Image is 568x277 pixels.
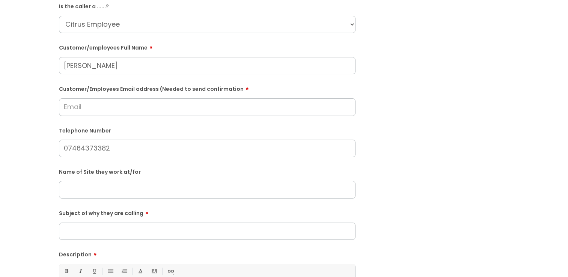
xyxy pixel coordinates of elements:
[59,249,356,258] label: Description
[75,266,85,276] a: Italic (Ctrl-I)
[89,266,99,276] a: Underline(Ctrl-U)
[149,266,159,276] a: Back Color
[59,98,356,116] input: Email
[59,42,356,51] label: Customer/employees Full Name
[59,2,356,10] label: Is the caller a ......?
[59,208,356,217] label: Subject of why they are calling
[59,83,356,92] label: Customer/Employees Email address (Needed to send confirmation
[59,126,356,134] label: Telephone Number
[119,266,129,276] a: 1. Ordered List (Ctrl-Shift-8)
[105,266,115,276] a: • Unordered List (Ctrl-Shift-7)
[62,266,71,276] a: Bold (Ctrl-B)
[166,266,175,276] a: Link
[59,167,356,175] label: Name of Site they work at/for
[136,266,145,276] a: Font Color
